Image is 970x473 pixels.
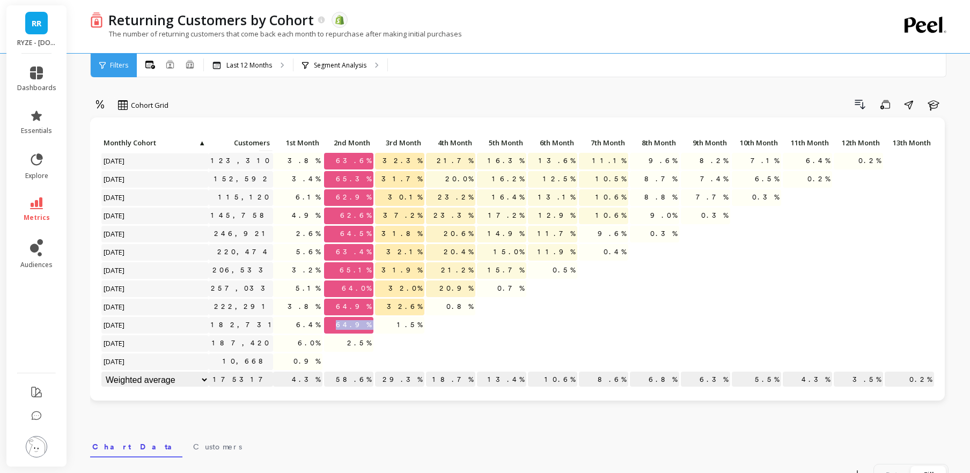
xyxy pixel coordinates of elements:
[593,171,628,187] span: 10.5%
[834,135,883,150] p: 12th Month
[541,171,577,187] span: 12.5%
[428,138,472,147] span: 4th Month
[290,171,322,187] span: 3.4%
[101,317,128,333] span: [DATE]
[753,171,781,187] span: 6.5%
[326,138,370,147] span: 2nd Month
[334,299,373,315] span: 64.9%
[377,138,421,147] span: 3rd Month
[782,135,833,152] div: Toggle SortBy
[375,372,424,388] p: 29.3%
[101,153,128,169] span: [DATE]
[578,135,629,152] div: Toggle SortBy
[386,189,424,205] span: 30.1%
[209,135,273,150] p: Customers
[629,135,680,152] div: Toggle SortBy
[490,189,526,205] span: 16.4%
[209,317,280,333] a: 182,731
[294,226,322,242] span: 2.6%
[26,436,47,457] img: profile picture
[887,138,931,147] span: 13th Month
[32,17,41,29] span: RR
[439,262,475,278] span: 21.2%
[579,135,628,150] p: 7th Month
[426,372,475,388] p: 18.7%
[380,153,424,169] span: 32.3%
[92,441,180,452] span: Chart Data
[681,372,730,388] p: 6.3%
[379,262,424,278] span: 31.9%
[226,61,272,70] p: Last 12 Months
[337,262,373,278] span: 65.1%
[528,372,577,388] p: 10.6%
[221,353,273,369] a: 10,668
[731,135,782,152] div: Toggle SortBy
[273,135,324,152] div: Toggle SortBy
[285,299,322,315] span: 3.8%
[209,208,274,224] a: 145,758
[338,226,373,242] span: 64.5%
[291,353,322,369] span: 0.9%
[90,12,103,28] img: header icon
[131,100,168,110] span: Cohort Grid
[732,135,781,150] p: 10th Month
[193,441,242,452] span: Customers
[477,135,526,150] p: 5th Month
[20,261,53,269] span: audiences
[642,189,679,205] span: 8.8%
[579,372,628,388] p: 8.6%
[101,299,128,315] span: [DATE]
[90,433,949,457] nav: Tabs
[444,299,475,315] span: 0.8%
[495,280,526,297] span: 0.7%
[435,153,475,169] span: 21.7%
[593,208,628,224] span: 10.6%
[683,138,727,147] span: 9th Month
[104,138,197,147] span: Monthly Cohort
[694,189,730,205] span: 7.7%
[443,171,475,187] span: 20.0%
[386,280,424,297] span: 32.0%
[590,153,628,169] span: 11.1%
[384,244,424,260] span: 32.1%
[374,135,425,152] div: Toggle SortBy
[101,189,128,205] span: [DATE]
[648,226,679,242] span: 0.3%
[630,135,679,150] p: 8th Month
[375,135,424,150] p: 3rd Month
[699,208,730,224] span: 0.3%
[21,127,52,135] span: essentials
[101,353,128,369] span: [DATE]
[379,226,424,242] span: 31.8%
[436,189,475,205] span: 23.2%
[101,135,209,150] p: Monthly Cohort
[748,153,781,169] span: 7.1%
[490,171,526,187] span: 16.2%
[25,172,48,180] span: explore
[324,372,373,388] p: 58.6%
[294,317,322,333] span: 6.4%
[885,135,934,150] p: 13th Month
[885,372,934,388] p: 0.2%
[293,280,322,297] span: 5.1%
[212,299,273,315] a: 222,291
[785,138,829,147] span: 11th Month
[697,153,730,169] span: 8.2%
[334,153,373,169] span: 63.6%
[527,135,578,152] div: Toggle SortBy
[216,189,273,205] a: 115,120
[537,153,577,169] span: 13.6%
[680,135,731,152] div: Toggle SortBy
[834,372,883,388] p: 3.5%
[334,171,373,187] span: 65.3%
[296,335,322,351] span: 6.0%
[211,138,270,147] span: Customers
[833,135,884,152] div: Toggle SortBy
[426,135,475,150] p: 4th Month
[395,317,424,333] span: 1.5%
[324,135,373,150] p: 2nd Month
[437,280,475,297] span: 20.9%
[293,189,322,205] span: 6.1%
[530,138,574,147] span: 6th Month
[734,138,778,147] span: 10th Month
